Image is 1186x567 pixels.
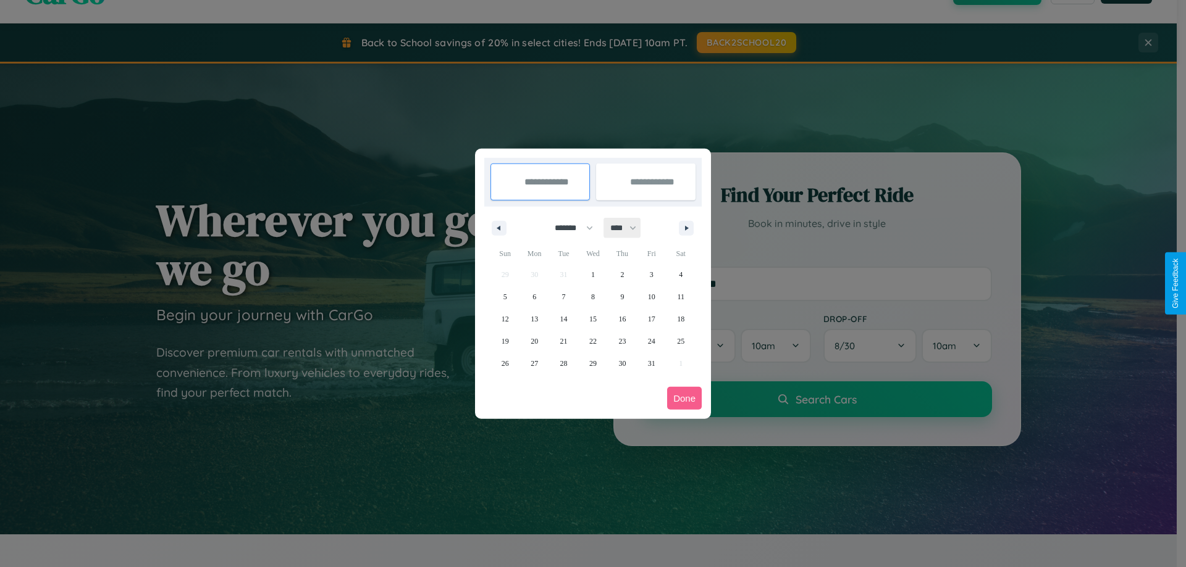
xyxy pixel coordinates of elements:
[608,263,637,286] button: 2
[618,330,626,352] span: 23
[1171,259,1180,308] div: Give Feedback
[620,286,624,308] span: 9
[637,352,666,375] button: 31
[549,330,578,352] button: 21
[667,330,696,352] button: 25
[549,352,578,375] button: 28
[532,286,536,308] span: 6
[637,286,666,308] button: 10
[519,308,549,330] button: 13
[519,244,549,263] span: Mon
[502,352,509,375] span: 26
[519,286,549,308] button: 6
[648,286,655,308] span: 10
[560,352,568,375] span: 28
[490,244,519,263] span: Sun
[591,286,595,308] span: 8
[591,263,595,286] span: 1
[560,308,568,330] span: 14
[578,330,607,352] button: 22
[589,352,597,375] span: 29
[578,286,607,308] button: 8
[608,308,637,330] button: 16
[648,330,655,352] span: 24
[560,330,568,352] span: 21
[519,330,549,352] button: 20
[589,308,597,330] span: 15
[502,330,509,352] span: 19
[578,263,607,286] button: 1
[549,244,578,263] span: Tue
[620,263,624,286] span: 2
[531,352,538,375] span: 27
[637,244,666,263] span: Fri
[490,308,519,330] button: 12
[667,308,696,330] button: 18
[549,308,578,330] button: 14
[519,352,549,375] button: 27
[650,263,654,286] span: 3
[531,308,538,330] span: 13
[608,352,637,375] button: 30
[608,244,637,263] span: Thu
[531,330,538,352] span: 20
[578,244,607,263] span: Wed
[618,308,626,330] span: 16
[667,387,702,410] button: Done
[490,352,519,375] button: 26
[679,263,683,286] span: 4
[490,286,519,308] button: 5
[637,330,666,352] button: 24
[667,244,696,263] span: Sat
[618,352,626,375] span: 30
[578,352,607,375] button: 29
[608,286,637,308] button: 9
[667,286,696,308] button: 11
[608,330,637,352] button: 23
[502,308,509,330] span: 12
[648,352,655,375] span: 31
[637,263,666,286] button: 3
[490,330,519,352] button: 19
[637,308,666,330] button: 17
[677,286,684,308] span: 11
[677,330,684,352] span: 25
[503,286,507,308] span: 5
[589,330,597,352] span: 22
[549,286,578,308] button: 7
[677,308,684,330] span: 18
[562,286,566,308] span: 7
[578,308,607,330] button: 15
[667,263,696,286] button: 4
[648,308,655,330] span: 17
